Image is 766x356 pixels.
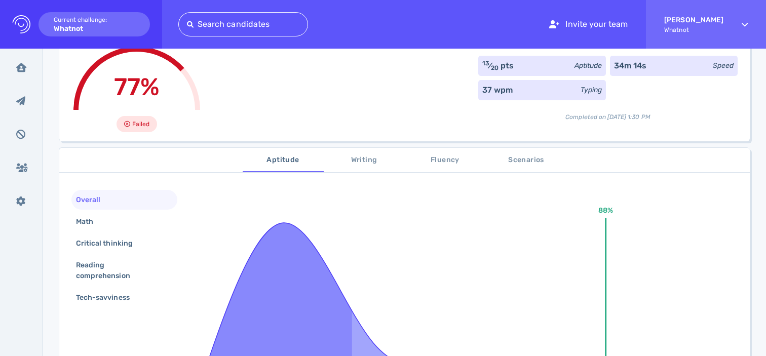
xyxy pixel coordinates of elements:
div: Reading comprehension [74,258,167,283]
span: Fluency [411,154,480,167]
div: Overall [74,192,112,207]
div: Math [74,214,105,229]
span: Scenarios [492,154,561,167]
sub: 20 [491,64,499,71]
div: Completed on [DATE] 1:30 PM [478,104,738,122]
text: 88% [598,206,613,215]
sup: 13 [482,60,489,67]
span: Whatnot [664,26,723,33]
div: Aptitude [574,60,602,71]
span: Aptitude [249,154,318,167]
span: Failed [132,118,149,130]
strong: [PERSON_NAME] [664,16,723,24]
div: Speed [713,60,734,71]
div: ⁄ pts [482,60,514,72]
span: 77% [114,72,160,101]
span: Writing [330,154,399,167]
div: Typing [581,85,602,95]
div: Critical thinking [74,236,145,251]
div: 37 wpm [482,84,513,96]
div: 34m 14s [614,60,646,72]
div: Tech-savviness [74,290,142,305]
